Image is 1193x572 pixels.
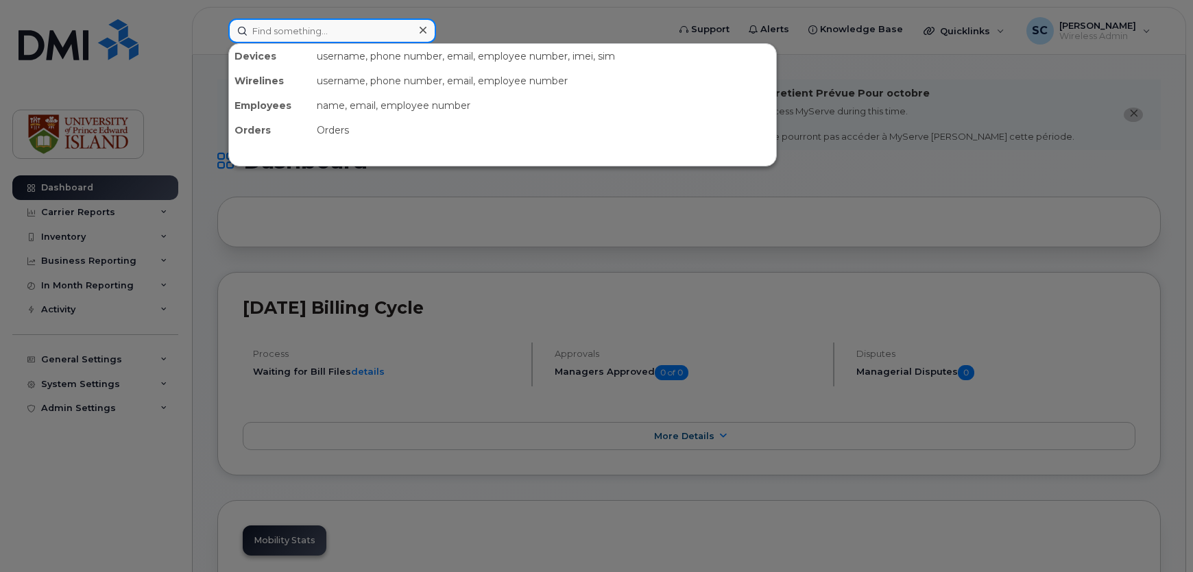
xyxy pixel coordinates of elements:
div: Orders [229,118,311,142]
div: Orders [311,118,776,142]
div: Wirelines [229,69,311,93]
div: name, email, employee number [311,93,776,118]
div: Employees [229,93,311,118]
div: username, phone number, email, employee number [311,69,776,93]
div: Devices [229,44,311,69]
div: username, phone number, email, employee number, imei, sim [311,44,776,69]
